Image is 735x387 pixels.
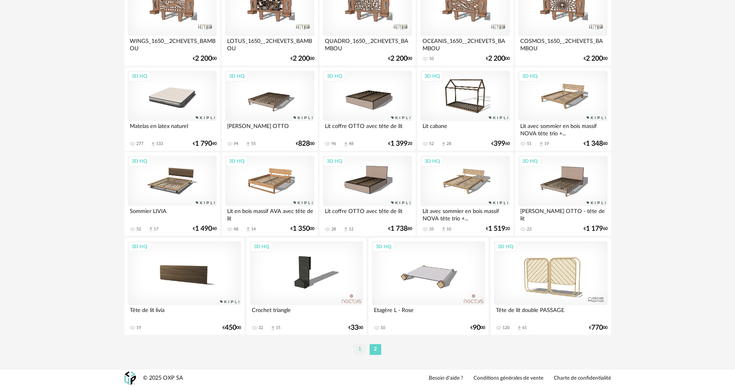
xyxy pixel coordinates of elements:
[128,242,151,252] div: 3D HQ
[323,36,412,51] div: QUADRO_1650__2CHEVETS_BAMBOU
[128,71,151,81] div: 3D HQ
[222,152,317,236] a: 3D HQ Lit en bois massif AVA avec tête de lit 48 Download icon 14 €1 35000
[473,325,480,331] span: 90
[370,344,381,355] li: 2
[354,344,366,355] li: 1
[421,206,509,222] div: Lit avec sommier en bois massif NOVA tête trio +...
[323,71,346,81] div: 3D HQ
[527,141,531,147] div: 51
[390,56,407,61] span: 2 200
[128,156,151,166] div: 3D HQ
[193,56,217,61] div: € 00
[494,242,517,252] div: 3D HQ
[429,56,434,61] div: 10
[368,238,489,335] a: 3D HQ Etagère L - Rose 10 €9000
[222,325,241,331] div: € 00
[270,325,276,331] span: Download icon
[343,141,349,147] span: Download icon
[429,375,463,382] a: Besoin d'aide ?
[522,325,527,331] div: 61
[554,375,611,382] a: Charte de confidentialité
[538,141,544,147] span: Download icon
[128,305,241,321] div: Tête de lit livia
[494,305,608,321] div: Tête de lit double PASSAGE
[380,325,385,331] div: 10
[343,226,349,232] span: Download icon
[470,325,485,331] div: € 00
[246,238,367,335] a: 3D HQ Crochet triangle 32 Download icon 15 €3300
[544,141,549,147] div: 19
[351,325,358,331] span: 33
[234,141,238,147] div: 94
[245,226,251,232] span: Download icon
[441,226,446,232] span: Download icon
[225,325,236,331] span: 450
[195,141,212,147] span: 1 790
[250,305,363,321] div: Crochet triangle
[372,242,395,252] div: 3D HQ
[519,71,541,81] div: 3D HQ
[516,325,522,331] span: Download icon
[290,226,314,232] div: € 00
[323,206,412,222] div: Lit coffre OTTO avec tête de lit
[421,121,509,136] div: Lit cabane
[195,56,212,61] span: 2 200
[319,67,415,151] a: 3D HQ Lit coffre OTTO avec tête de lit 96 Download icon 48 €1 39920
[348,325,363,331] div: € 00
[250,242,273,252] div: 3D HQ
[388,56,412,61] div: € 00
[518,36,607,51] div: COSMOS_1650__2CHEVETS_BAMBOU
[226,156,248,166] div: 3D HQ
[124,238,245,335] a: 3D HQ Tête de lit livia 19 €45000
[421,71,443,81] div: 3D HQ
[290,56,314,61] div: € 00
[323,156,346,166] div: 3D HQ
[143,375,183,382] div: © 2025 OXP SA
[488,56,505,61] span: 2 200
[148,226,154,232] span: Download icon
[441,141,446,147] span: Download icon
[349,227,353,232] div: 12
[225,121,314,136] div: [PERSON_NAME] OTTO
[331,141,336,147] div: 96
[195,226,212,232] span: 1 490
[234,227,238,232] div: 48
[124,152,220,236] a: 3D HQ Sommier LIVIA 52 Download icon 17 €1 49040
[124,372,136,385] img: OXP
[586,141,603,147] span: 1 348
[293,226,310,232] span: 1 350
[446,227,451,232] div: 10
[331,227,336,232] div: 28
[222,67,317,151] a: 3D HQ [PERSON_NAME] OTTO 94 Download icon 55 €82800
[258,325,263,331] div: 32
[519,156,541,166] div: 3D HQ
[390,226,407,232] span: 1 738
[417,67,513,151] a: 3D HQ Lit cabane 52 Download icon 28 €39960
[518,206,607,222] div: [PERSON_NAME] OTTO - tête de lit
[225,36,314,51] div: LOTUS_1650__2CHEVETS_BAMBOU
[276,325,280,331] div: 15
[296,141,314,147] div: € 00
[349,141,353,147] div: 48
[486,226,510,232] div: € 20
[136,325,141,331] div: 19
[124,67,220,151] a: 3D HQ Matelas en latex naturel 277 Download icon 133 €1 79040
[193,141,217,147] div: € 40
[429,141,434,147] div: 52
[154,227,158,232] div: 17
[584,141,608,147] div: € 80
[584,226,608,232] div: € 60
[128,36,217,51] div: WINGS_1650__2CHEVETS_BAMBOU
[486,56,510,61] div: € 00
[298,141,310,147] span: 828
[245,141,251,147] span: Download icon
[156,141,163,147] div: 133
[491,141,510,147] div: € 60
[527,227,531,232] div: 23
[193,226,217,232] div: € 40
[417,152,513,236] a: 3D HQ Lit avec sommier en bois massif NOVA tête trio +... 35 Download icon 10 €1 51920
[518,121,607,136] div: Lit avec sommier en bois massif NOVA tête trio +...
[421,156,443,166] div: 3D HQ
[323,121,412,136] div: Lit coffre OTTO avec tête de lit
[128,121,217,136] div: Matelas en latex naturel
